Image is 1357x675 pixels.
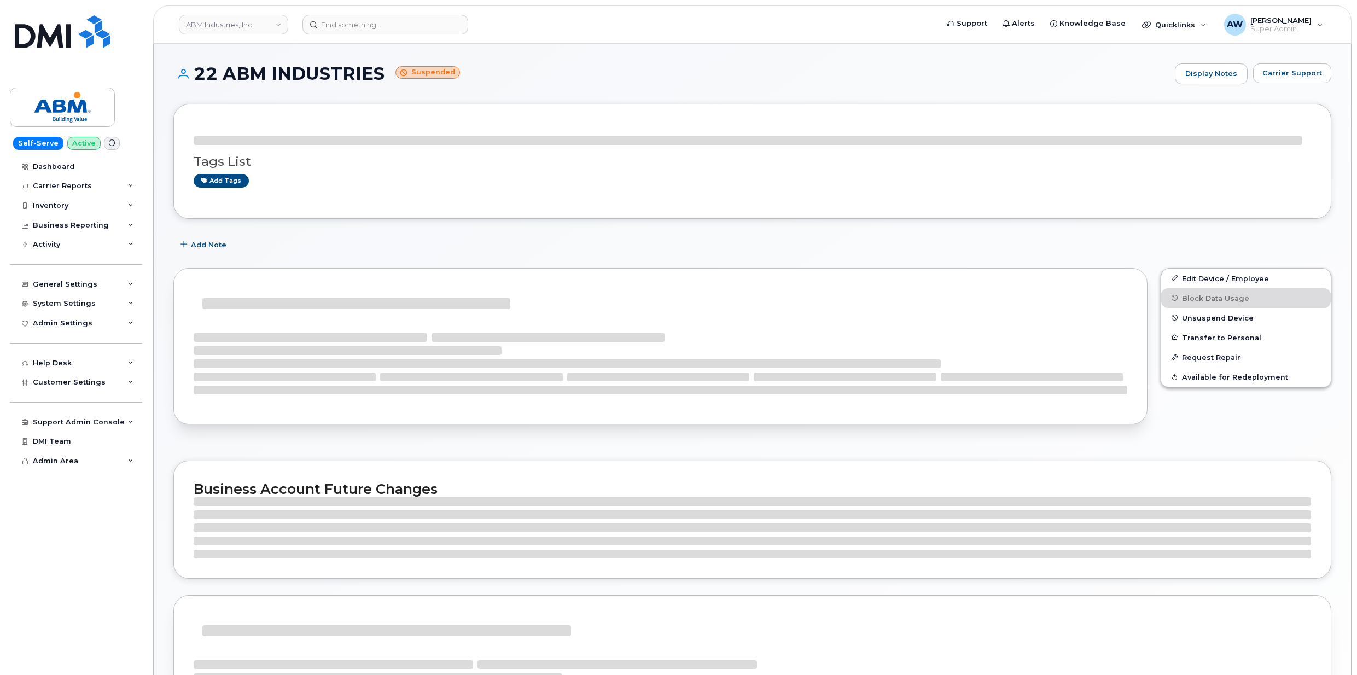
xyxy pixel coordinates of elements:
[1161,288,1331,308] button: Block Data Usage
[1182,313,1254,322] span: Unsuspend Device
[194,174,249,188] a: Add tags
[1161,308,1331,328] button: Unsuspend Device
[1262,68,1322,78] span: Carrier Support
[194,155,1311,168] h3: Tags List
[1182,373,1288,381] span: Available for Redeployment
[1161,347,1331,367] button: Request Repair
[191,240,226,250] span: Add Note
[194,481,1311,497] h2: Business Account Future Changes
[1161,367,1331,387] button: Available for Redeployment
[1175,63,1248,84] a: Display Notes
[1161,328,1331,347] button: Transfer to Personal
[1161,269,1331,288] a: Edit Device / Employee
[173,235,236,255] button: Add Note
[395,66,460,79] small: Suspended
[173,64,1169,83] h1: 22 ABM INDUSTRIES
[1253,63,1331,83] button: Carrier Support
